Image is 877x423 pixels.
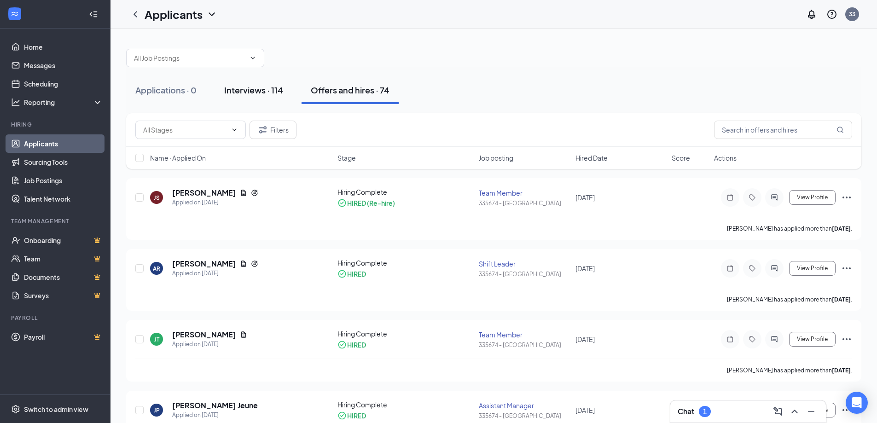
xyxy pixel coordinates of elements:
[841,334,852,345] svg: Ellipses
[841,263,852,274] svg: Ellipses
[725,194,736,201] svg: Note
[337,400,474,409] div: Hiring Complete
[24,231,103,249] a: OnboardingCrown
[337,153,356,162] span: Stage
[575,406,595,414] span: [DATE]
[249,54,256,62] svg: ChevronDown
[172,259,236,269] h5: [PERSON_NAME]
[727,296,852,303] p: [PERSON_NAME] has applied more than .
[24,98,103,107] div: Reporting
[789,261,836,276] button: View Profile
[575,153,608,162] span: Hired Date
[727,225,852,232] p: [PERSON_NAME] has applied more than .
[575,193,595,202] span: [DATE]
[24,153,103,171] a: Sourcing Tools
[24,38,103,56] a: Home
[11,314,101,322] div: Payroll
[24,134,103,153] a: Applicants
[337,187,474,197] div: Hiring Complete
[826,9,837,20] svg: QuestionInfo
[150,153,206,162] span: Name · Applied On
[479,153,513,162] span: Job posting
[240,331,247,338] svg: Document
[24,286,103,305] a: SurveysCrown
[24,405,88,414] div: Switch to admin view
[832,296,851,303] b: [DATE]
[789,332,836,347] button: View Profile
[841,192,852,203] svg: Ellipses
[797,265,828,272] span: View Profile
[804,404,819,419] button: Minimize
[672,153,690,162] span: Score
[747,194,758,201] svg: Tag
[479,341,569,349] div: 335674 - [GEOGRAPHIC_DATA]
[251,260,258,267] svg: Reapply
[797,194,828,201] span: View Profile
[787,404,802,419] button: ChevronUp
[772,406,784,417] svg: ComposeMessage
[714,121,852,139] input: Search in offers and hires
[337,269,347,278] svg: CheckmarkCircle
[172,340,247,349] div: Applied on [DATE]
[251,189,258,197] svg: Reapply
[154,406,160,414] div: JP
[11,217,101,225] div: Team Management
[846,392,868,414] div: Open Intercom Messenger
[24,268,103,286] a: DocumentsCrown
[337,411,347,420] svg: CheckmarkCircle
[172,330,236,340] h5: [PERSON_NAME]
[347,340,366,349] div: HIRED
[747,265,758,272] svg: Tag
[143,125,227,135] input: All Stages
[575,264,595,272] span: [DATE]
[832,367,851,374] b: [DATE]
[11,98,20,107] svg: Analysis
[172,269,258,278] div: Applied on [DATE]
[678,406,694,417] h3: Chat
[231,126,238,133] svg: ChevronDown
[703,408,707,416] div: 1
[24,56,103,75] a: Messages
[240,260,247,267] svg: Document
[714,153,737,162] span: Actions
[479,330,569,339] div: Team Member
[769,336,780,343] svg: ActiveChat
[89,10,98,19] svg: Collapse
[769,265,780,272] svg: ActiveChat
[24,249,103,268] a: TeamCrown
[145,6,203,22] h1: Applicants
[24,328,103,346] a: PayrollCrown
[11,405,20,414] svg: Settings
[797,336,828,342] span: View Profile
[172,198,258,207] div: Applied on [DATE]
[479,259,569,268] div: Shift Leader
[841,405,852,416] svg: Ellipses
[206,9,217,20] svg: ChevronDown
[172,411,258,420] div: Applied on [DATE]
[224,84,283,96] div: Interviews · 114
[130,9,141,20] svg: ChevronLeft
[134,53,245,63] input: All Job Postings
[849,10,855,18] div: 33
[789,406,800,417] svg: ChevronUp
[24,171,103,190] a: Job Postings
[250,121,296,139] button: Filter Filters
[311,84,389,96] div: Offers and hires · 74
[11,121,101,128] div: Hiring
[832,225,851,232] b: [DATE]
[725,336,736,343] svg: Note
[479,199,569,207] div: 335674 - [GEOGRAPHIC_DATA]
[725,265,736,272] svg: Note
[479,188,569,197] div: Team Member
[806,9,817,20] svg: Notifications
[337,329,474,338] div: Hiring Complete
[172,188,236,198] h5: [PERSON_NAME]
[337,258,474,267] div: Hiring Complete
[769,194,780,201] svg: ActiveChat
[479,270,569,278] div: 335674 - [GEOGRAPHIC_DATA]
[479,401,569,410] div: Assistant Manager
[135,84,197,96] div: Applications · 0
[347,269,366,278] div: HIRED
[24,75,103,93] a: Scheduling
